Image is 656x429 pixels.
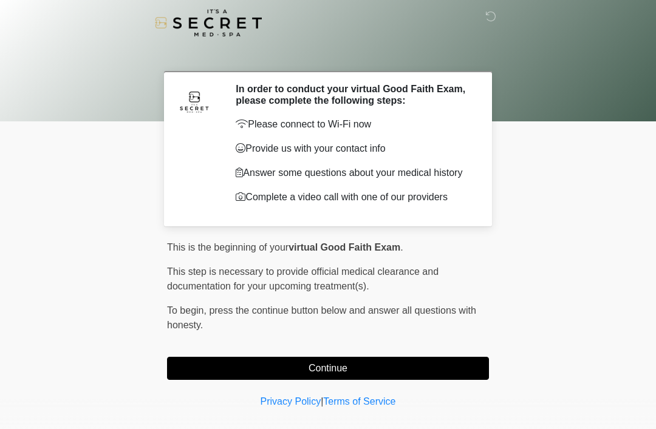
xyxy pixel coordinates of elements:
[167,357,489,380] button: Continue
[289,242,400,252] strong: virtual Good Faith Exam
[321,396,323,407] a: |
[155,9,262,36] img: It's A Secret Med Spa Logo
[236,83,471,106] h2: In order to conduct your virtual Good Faith Exam, please complete the following steps:
[158,44,498,66] h1: ‎ ‎
[167,305,209,316] span: To begin,
[400,242,403,252] span: .
[323,396,395,407] a: Terms of Service
[236,190,471,204] p: Complete a video call with one of our providers
[167,305,476,330] span: press the continue button below and answer all questions with honesty.
[236,166,471,180] p: Answer some questions about your medical history
[236,141,471,156] p: Provide us with your contact info
[261,396,321,407] a: Privacy Policy
[167,242,289,252] span: This is the beginning of your
[176,83,213,120] img: Agent Avatar
[236,117,471,132] p: Please connect to Wi-Fi now
[167,266,439,291] span: This step is necessary to provide official medical clearance and documentation for your upcoming ...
